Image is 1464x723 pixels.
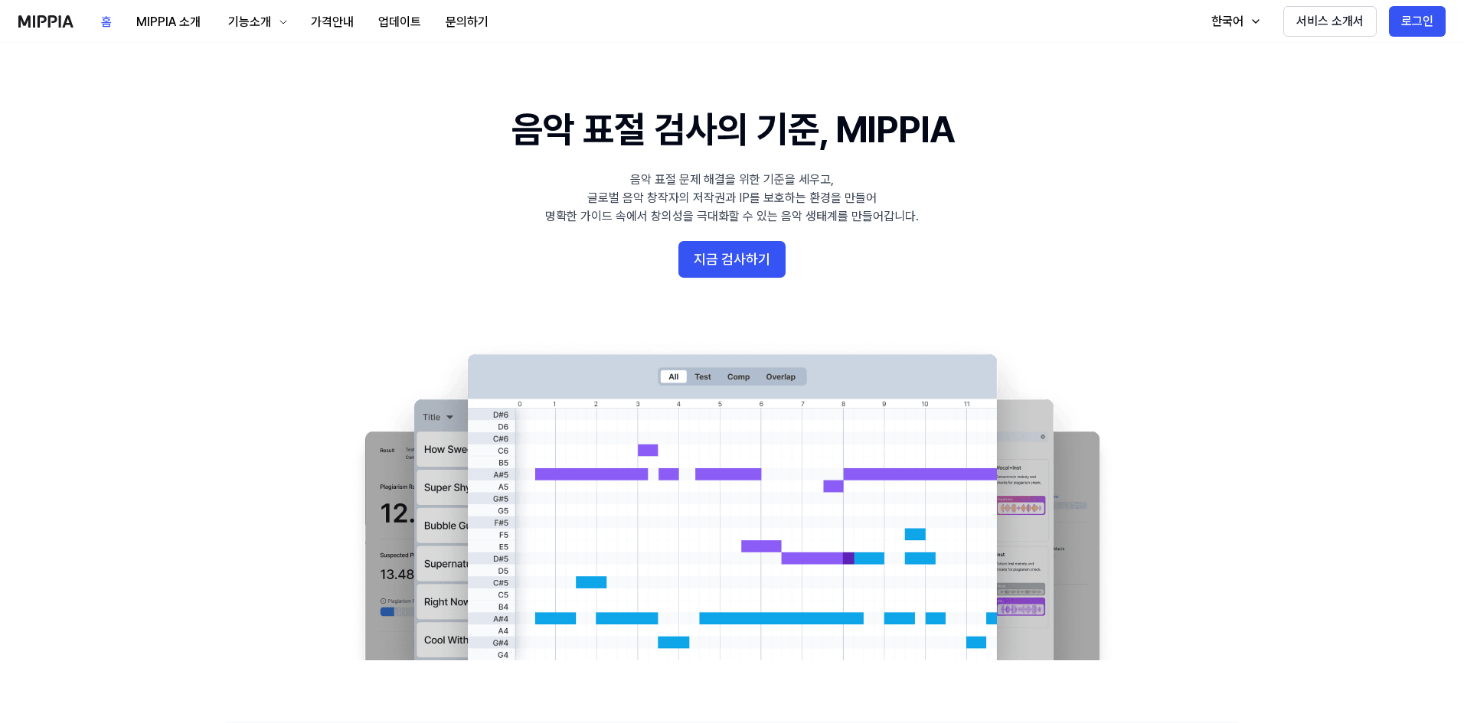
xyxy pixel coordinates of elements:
[334,339,1130,660] img: main Image
[299,7,366,37] button: 가격안내
[545,171,919,226] div: 음악 표절 문제 해결을 위한 기준을 세우고, 글로벌 음악 창작자의 저작권과 IP를 보호하는 환경을 만들어 명확한 가이드 속에서 창의성을 극대화할 수 있는 음악 생태계를 만들어...
[213,7,299,37] button: 기능소개
[1389,6,1446,37] button: 로그인
[89,7,124,37] button: 홈
[1196,6,1271,37] button: 한국어
[366,1,433,43] a: 업데이트
[1208,12,1247,31] div: 한국어
[366,7,433,37] button: 업데이트
[433,7,501,37] button: 문의하기
[225,13,274,31] div: 기능소개
[18,15,74,28] img: logo
[511,104,953,155] h1: 음악 표절 검사의 기준, MIPPIA
[89,1,124,43] a: 홈
[1283,6,1377,37] button: 서비스 소개서
[124,7,213,37] button: MIPPIA 소개
[678,241,786,278] button: 지금 검사하기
